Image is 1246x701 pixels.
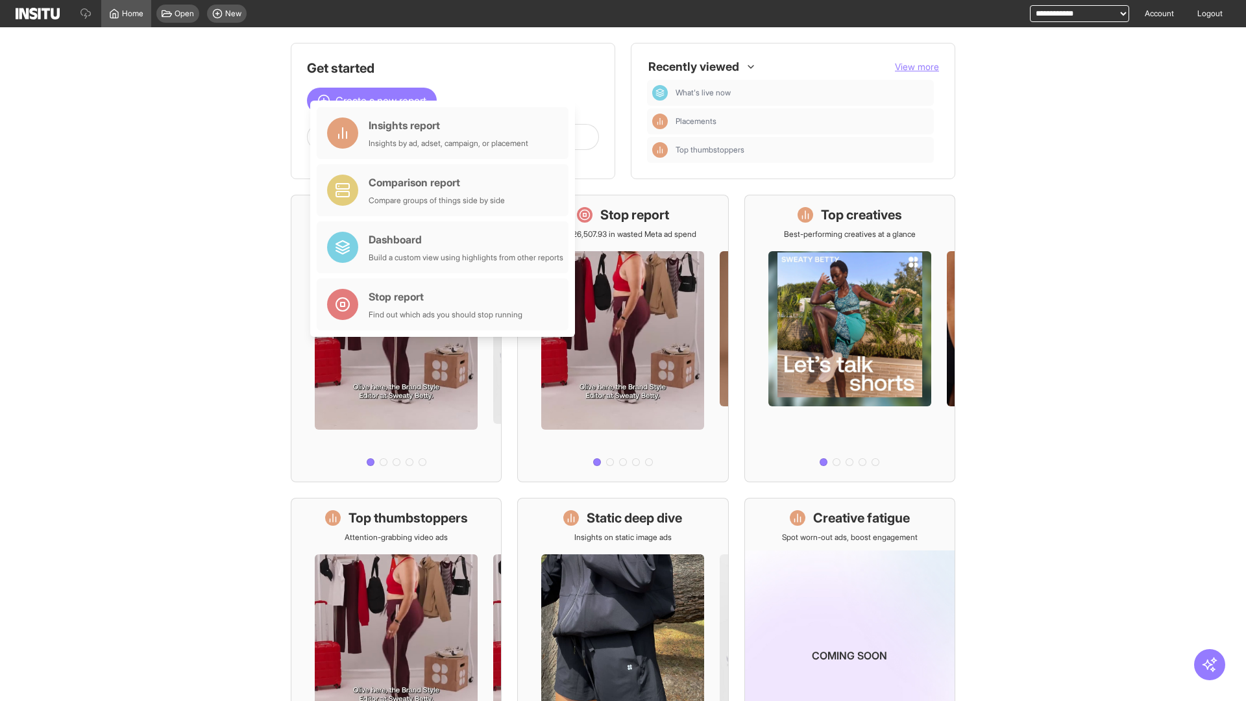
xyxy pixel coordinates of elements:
div: Dashboard [652,85,668,101]
div: Insights [652,142,668,158]
p: Save £26,507.93 in wasted Meta ad spend [549,229,696,240]
a: What's live nowSee all active ads instantly [291,195,502,482]
div: Stop report [369,289,522,304]
span: What's live now [676,88,929,98]
div: Find out which ads you should stop running [369,310,522,320]
div: Build a custom view using highlights from other reports [369,252,563,263]
div: Comparison report [369,175,505,190]
div: Insights [652,114,668,129]
span: What's live now [676,88,731,98]
h1: Static deep dive [587,509,682,527]
span: Home [122,8,143,19]
div: Insights report [369,117,528,133]
a: Top creativesBest-performing creatives at a glance [744,195,955,482]
div: Insights by ad, adset, campaign, or placement [369,138,528,149]
span: View more [895,61,939,72]
span: Top thumbstoppers [676,145,929,155]
span: Placements [676,116,929,127]
img: Logo [16,8,60,19]
span: New [225,8,241,19]
h1: Top thumbstoppers [348,509,468,527]
span: Open [175,8,194,19]
div: Compare groups of things side by side [369,195,505,206]
p: Attention-grabbing video ads [345,532,448,543]
div: Dashboard [369,232,563,247]
h1: Stop report [600,206,669,224]
button: Create a new report [307,88,437,114]
button: View more [895,60,939,73]
h1: Top creatives [821,206,902,224]
a: Stop reportSave £26,507.93 in wasted Meta ad spend [517,195,728,482]
p: Best-performing creatives at a glance [784,229,916,240]
h1: Get started [307,59,599,77]
p: Insights on static image ads [574,532,672,543]
span: Create a new report [336,93,426,108]
span: Top thumbstoppers [676,145,744,155]
span: Placements [676,116,716,127]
